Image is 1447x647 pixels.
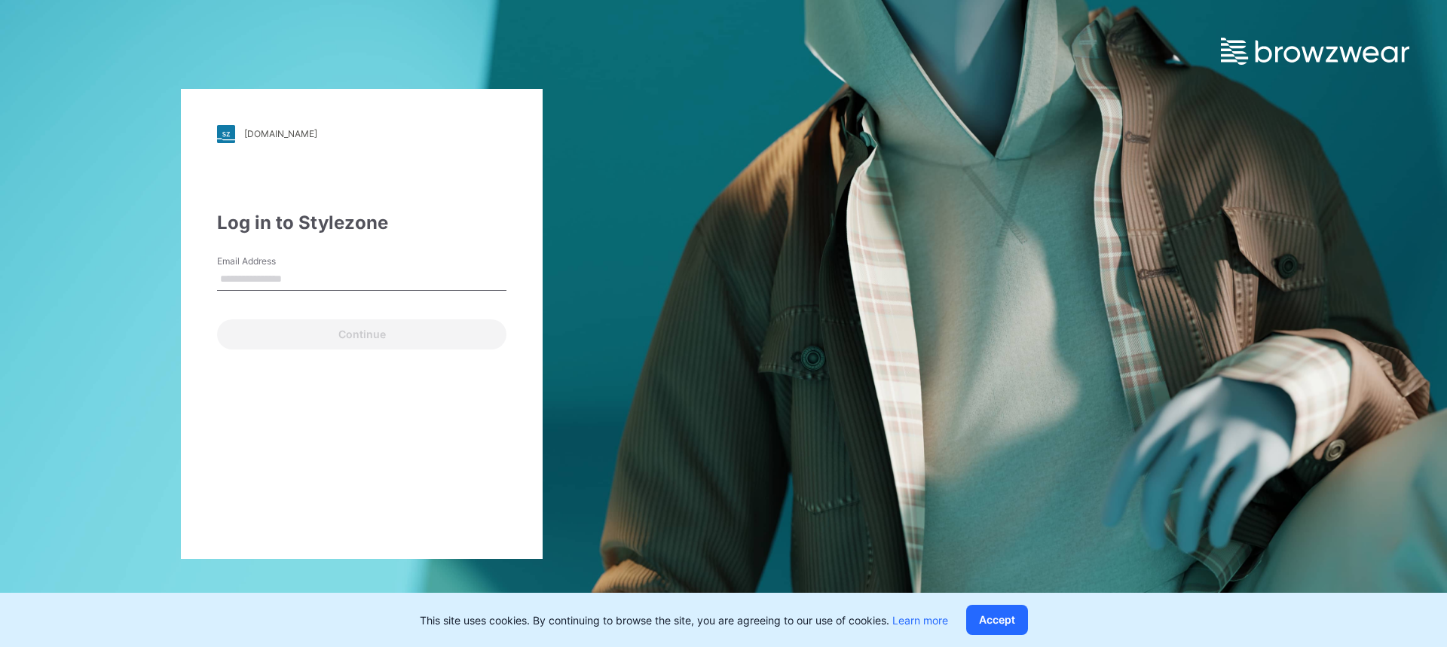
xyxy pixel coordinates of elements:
img: browzwear-logo.e42bd6dac1945053ebaf764b6aa21510.svg [1221,38,1409,65]
label: Email Address [217,255,323,268]
button: Accept [966,605,1028,635]
a: [DOMAIN_NAME] [217,125,506,143]
p: This site uses cookies. By continuing to browse the site, you are agreeing to our use of cookies. [420,612,948,628]
div: Log in to Stylezone [217,209,506,237]
img: stylezone-logo.562084cfcfab977791bfbf7441f1a819.svg [217,125,235,143]
div: [DOMAIN_NAME] [244,128,317,139]
a: Learn more [892,614,948,627]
